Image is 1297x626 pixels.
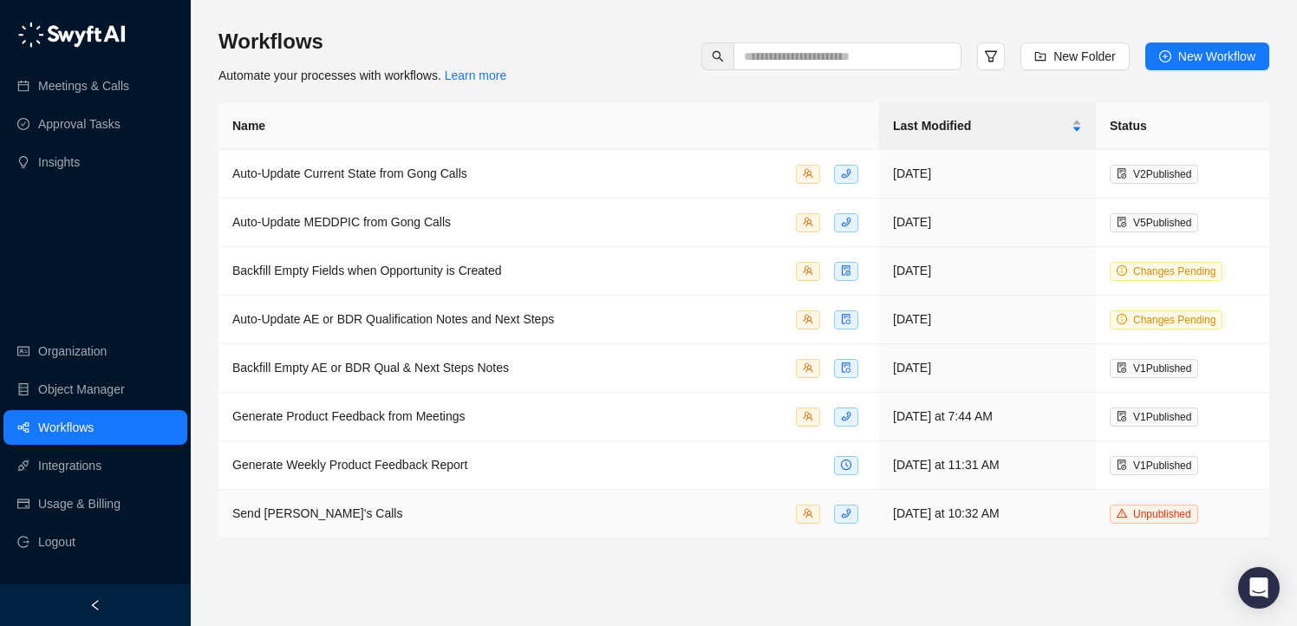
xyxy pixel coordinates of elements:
[1117,362,1127,373] span: file-done
[803,508,813,518] span: team
[1096,102,1269,150] th: Status
[1145,42,1269,70] button: New Workflow
[232,166,467,180] span: Auto-Update Current State from Gong Calls
[841,265,851,276] span: file-done
[803,314,813,324] span: team
[841,411,851,421] span: phone
[1133,508,1191,520] span: Unpublished
[879,199,1096,247] td: [DATE]
[1159,50,1171,62] span: plus-circle
[803,265,813,276] span: team
[1053,47,1116,66] span: New Folder
[1117,217,1127,227] span: file-done
[879,296,1096,344] td: [DATE]
[218,68,506,82] span: Automate your processes with workflows.
[879,441,1096,490] td: [DATE] at 11:31 AM
[232,312,554,326] span: Auto-Update AE or BDR Qualification Notes and Next Steps
[38,68,129,103] a: Meetings & Calls
[38,486,121,521] a: Usage & Billing
[445,68,507,82] a: Learn more
[1117,411,1127,421] span: file-done
[1117,508,1127,518] span: warning
[38,410,94,445] a: Workflows
[232,361,509,375] span: Backfill Empty AE or BDR Qual & Next Steps Notes
[803,362,813,373] span: team
[879,490,1096,538] td: [DATE] at 10:32 AM
[893,116,1068,135] span: Last Modified
[841,217,851,227] span: phone
[1133,362,1191,375] span: V 1 Published
[38,145,80,179] a: Insights
[1133,265,1216,277] span: Changes Pending
[17,22,126,48] img: logo-05li4sbe.png
[232,409,465,423] span: Generate Product Feedback from Meetings
[1133,411,1191,423] span: V 1 Published
[841,168,851,179] span: phone
[1034,50,1046,62] span: folder-add
[218,102,879,150] th: Name
[232,215,451,229] span: Auto-Update MEDDPIC from Gong Calls
[984,49,998,63] span: filter
[1117,265,1127,276] span: info-circle
[879,150,1096,199] td: [DATE]
[232,506,402,520] span: Send [PERSON_NAME]'s Calls
[1133,217,1191,229] span: V 5 Published
[1117,460,1127,470] span: file-done
[17,536,29,548] span: logout
[803,411,813,421] span: team
[879,344,1096,393] td: [DATE]
[1178,47,1255,66] span: New Workflow
[841,362,851,373] span: file-sync
[803,168,813,179] span: team
[879,247,1096,296] td: [DATE]
[841,460,851,470] span: clock-circle
[232,458,467,472] span: Generate Weekly Product Feedback Report
[38,372,125,407] a: Object Manager
[38,525,75,559] span: Logout
[1133,314,1216,326] span: Changes Pending
[1133,460,1191,472] span: V 1 Published
[1133,168,1191,180] span: V 2 Published
[89,599,101,611] span: left
[1020,42,1130,70] button: New Folder
[218,28,506,55] h3: Workflows
[841,508,851,518] span: phone
[1117,168,1127,179] span: file-done
[803,217,813,227] span: team
[232,264,501,277] span: Backfill Empty Fields when Opportunity is Created
[841,314,851,324] span: file-sync
[38,448,101,483] a: Integrations
[38,334,107,368] a: Organization
[1238,567,1280,609] div: Open Intercom Messenger
[38,107,121,141] a: Approval Tasks
[1117,314,1127,324] span: info-circle
[712,50,724,62] span: search
[879,393,1096,441] td: [DATE] at 7:44 AM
